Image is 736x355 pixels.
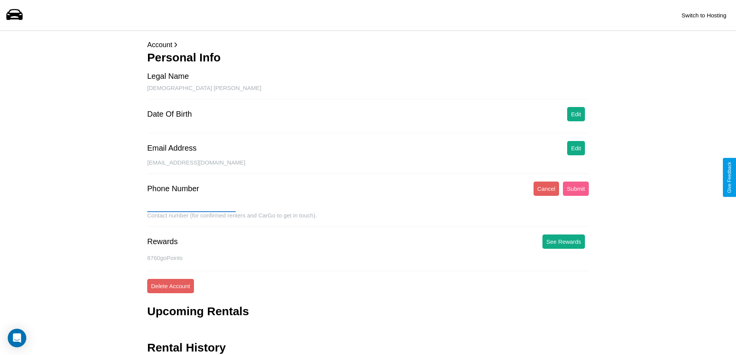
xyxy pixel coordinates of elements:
div: Contact number (for confirmed renters and CarGo to get in touch). [147,212,589,227]
div: Legal Name [147,72,189,81]
button: Submit [563,182,589,196]
div: Rewards [147,237,178,246]
button: See Rewards [542,234,585,249]
h3: Rental History [147,341,226,354]
h3: Personal Info [147,51,589,64]
button: Edit [567,141,585,155]
button: Cancel [534,182,559,196]
div: Email Address [147,144,197,153]
div: [DEMOGRAPHIC_DATA] [PERSON_NAME] [147,85,589,99]
button: Switch to Hosting [678,8,730,22]
div: Date Of Birth [147,110,192,119]
button: Delete Account [147,279,194,293]
div: Give Feedback [727,162,732,193]
p: 8760 goPoints [147,253,589,263]
div: Phone Number [147,184,199,193]
div: [EMAIL_ADDRESS][DOMAIN_NAME] [147,159,589,174]
p: Account [147,39,589,51]
button: Edit [567,107,585,121]
div: Open Intercom Messenger [8,329,26,347]
h3: Upcoming Rentals [147,305,249,318]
